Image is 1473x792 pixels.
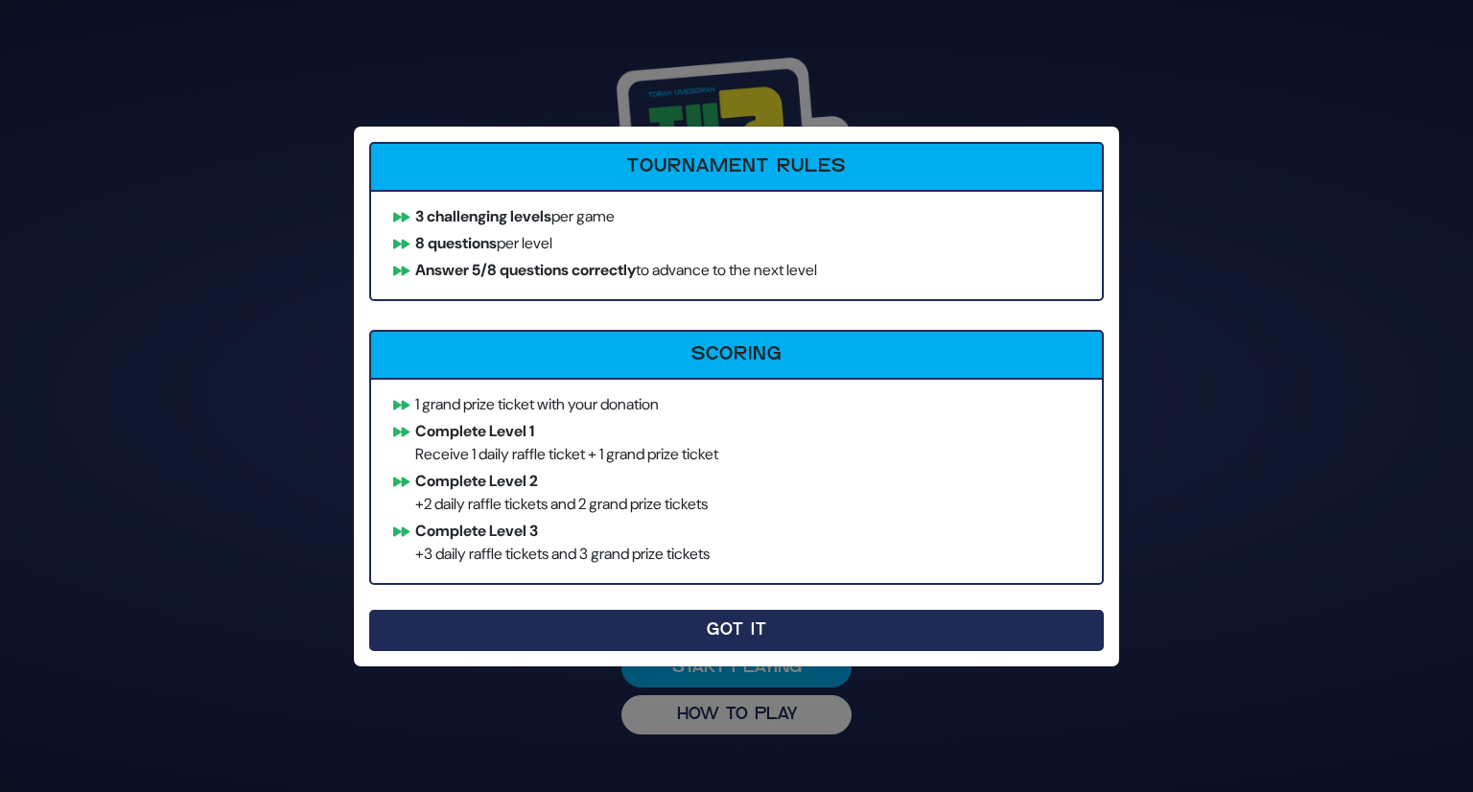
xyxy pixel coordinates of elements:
[415,206,551,226] b: 3 challenging levels
[385,520,1088,566] li: +3 daily raffle tickets and 3 grand prize tickets
[385,470,1088,516] li: +2 daily raffle tickets and 2 grand prize tickets
[415,233,497,253] b: 8 questions
[385,232,1088,255] li: per level
[415,421,534,441] b: Complete Level 1
[415,260,636,280] b: Answer 5/8 questions correctly
[385,259,1088,282] li: to advance to the next level
[385,205,1088,228] li: per game
[415,471,538,491] b: Complete Level 2
[385,393,1088,416] li: 1 grand prize ticket with your donation
[415,521,538,541] b: Complete Level 3
[383,155,1090,178] h6: Tournament Rules
[385,420,1088,466] li: Receive 1 daily raffle ticket + 1 grand prize ticket
[383,343,1090,366] h6: Scoring
[369,610,1104,651] button: Got It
